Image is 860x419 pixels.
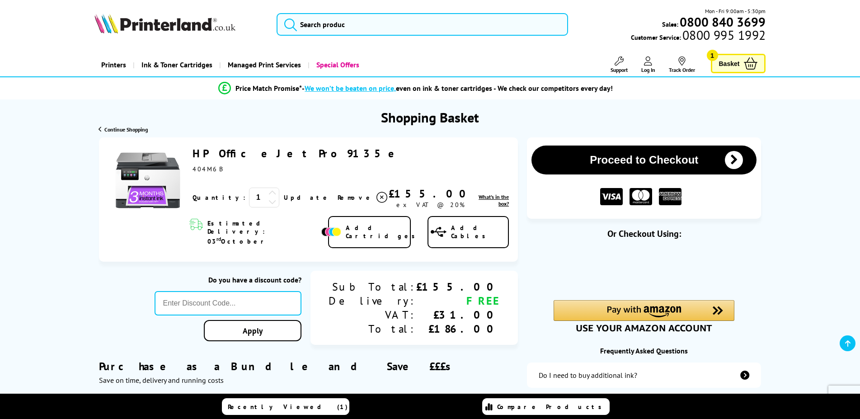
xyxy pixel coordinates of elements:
input: Search produc [277,13,568,36]
a: Track Order [669,56,695,73]
span: Remove [338,193,373,202]
a: Continue Shopping [99,126,148,133]
div: £155.00 [416,280,500,294]
div: Sub Total: [329,280,416,294]
span: Sales: [662,20,678,28]
span: 0800 995 1992 [681,31,766,39]
a: Delete item from your basket [338,191,389,204]
div: Delivery: [329,294,416,308]
a: lnk_inthebox [472,193,509,207]
span: Compare Products [497,403,606,411]
span: ex VAT @ 20% [396,201,465,209]
a: Printers [94,53,133,76]
a: Printerland Logo [94,14,266,35]
img: MASTER CARD [630,188,652,206]
div: Do you have a discount code? [155,275,301,284]
div: Save on time, delivery and running costs [99,376,518,385]
div: Amazon Pay - Use your Amazon account [554,300,734,332]
span: We won’t be beaten on price, [305,84,396,93]
h1: Shopping Basket [381,108,479,126]
span: 404M6B [193,165,222,173]
span: Customer Service: [631,31,766,42]
div: - even on ink & toner cartridges - We check our competitors every day! [302,84,613,93]
button: Proceed to Checkout [531,146,757,174]
a: Special Offers [308,53,366,76]
a: Update [284,193,330,202]
div: Do I need to buy additional ink? [539,371,637,380]
img: HP OfficeJet Pro 9135e [114,146,182,214]
a: Recently Viewed (1) [222,398,349,415]
a: Basket 1 [711,54,766,73]
img: Add Cartridges [321,227,341,236]
a: Compare Products [482,398,610,415]
span: 1 [707,50,718,61]
div: Total: [329,322,416,336]
a: Managed Print Services [219,53,308,76]
a: Support [611,56,628,73]
a: HP OfficeJet Pro 9135e [193,146,404,160]
span: Quantity: [193,193,245,202]
span: Continue Shopping [104,126,148,133]
div: £31.00 [416,308,500,322]
span: Log In [641,66,655,73]
sup: rd [216,235,221,242]
div: £186.00 [416,322,500,336]
input: Enter Discount Code... [155,291,301,315]
img: American Express [659,188,681,206]
span: Basket [719,57,740,70]
span: Add Cartridges [346,224,420,240]
li: modal_Promise [73,80,759,96]
a: Log In [641,56,655,73]
span: Recently Viewed (1) [228,403,348,411]
div: £155.00 [389,187,472,201]
div: Frequently Asked Questions [527,346,761,355]
span: Price Match Promise* [235,84,302,93]
span: Ink & Toner Cartridges [141,53,212,76]
a: additional-ink [527,363,761,388]
a: 0800 840 3699 [678,18,766,26]
a: Apply [204,320,301,341]
div: Or Checkout Using: [527,228,761,240]
img: Printerland Logo [94,14,235,33]
iframe: PayPal [554,254,734,285]
img: VISA [600,188,623,206]
span: Add Cables [451,224,508,240]
a: Ink & Toner Cartridges [133,53,219,76]
span: Mon - Fri 9:00am - 5:30pm [705,7,766,15]
span: What's in the box? [479,193,509,207]
span: Support [611,66,628,73]
div: FREE [416,294,500,308]
div: Purchase as a Bundle and Save £££s [99,346,518,385]
b: 0800 840 3699 [680,14,766,30]
span: Estimated Delivery: 03 October [207,219,319,245]
div: VAT: [329,308,416,322]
